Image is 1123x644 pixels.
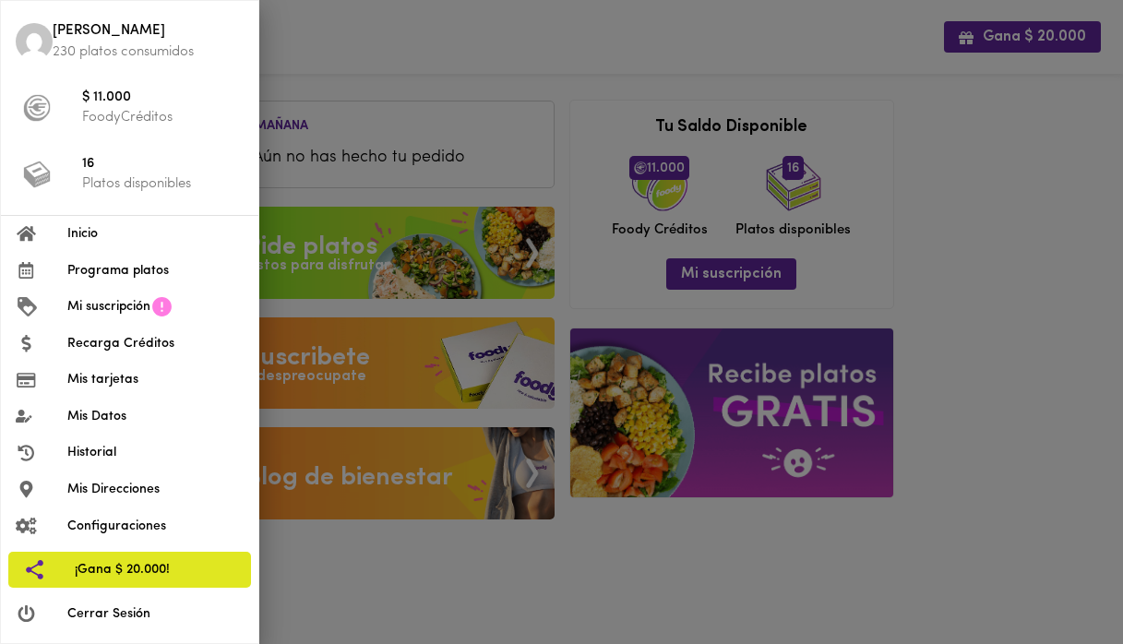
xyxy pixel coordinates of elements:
[67,297,150,316] span: Mi suscripción
[82,174,244,194] p: Platos disponibles
[67,604,244,624] span: Cerrar Sesión
[82,154,244,175] span: 16
[75,560,236,579] span: ¡Gana $ 20.000!
[82,88,244,109] span: $ 11.000
[67,334,244,353] span: Recarga Créditos
[23,161,51,188] img: platos_menu.png
[53,21,244,42] span: [PERSON_NAME]
[67,517,244,536] span: Configuraciones
[67,407,244,426] span: Mis Datos
[67,370,244,389] span: Mis tarjetas
[67,224,244,244] span: Inicio
[1016,537,1105,626] iframe: Messagebird Livechat Widget
[67,443,244,462] span: Historial
[82,108,244,127] p: FoodyCréditos
[53,42,244,62] p: 230 platos consumidos
[67,480,244,499] span: Mis Direcciones
[23,94,51,122] img: foody-creditos-black.png
[67,261,244,280] span: Programa platos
